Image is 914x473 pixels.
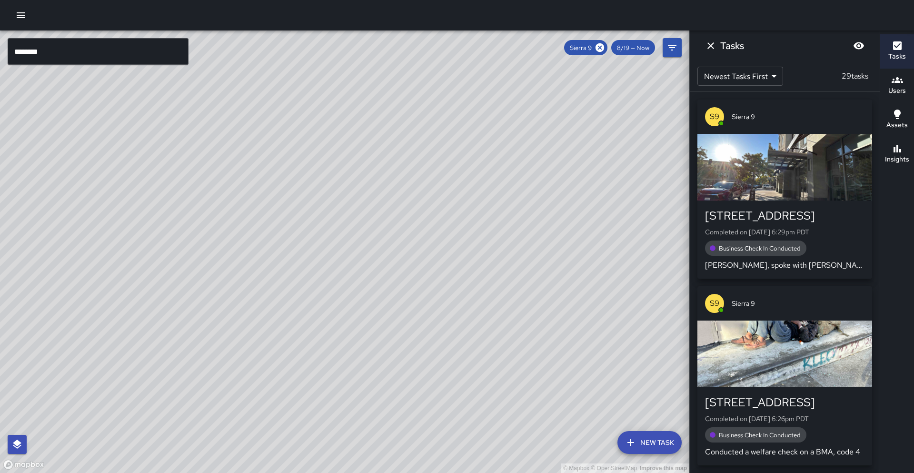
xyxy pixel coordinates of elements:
[663,38,682,57] button: Filters
[880,34,914,69] button: Tasks
[617,431,682,454] button: New Task
[880,69,914,103] button: Users
[611,44,655,52] span: 8/19 — Now
[849,36,868,55] button: Blur
[697,100,872,279] button: S9Sierra 9[STREET_ADDRESS]Completed on [DATE] 6:29pm PDTBusiness Check In Conducted[PERSON_NAME],...
[888,86,906,96] h6: Users
[564,44,597,52] span: Sierra 9
[880,137,914,171] button: Insights
[697,67,783,86] div: Newest Tasks First
[713,244,806,252] span: Business Check In Conducted
[697,286,872,465] button: S9Sierra 9[STREET_ADDRESS]Completed on [DATE] 6:26pm PDTBusiness Check In ConductedConducted a we...
[705,414,864,423] p: Completed on [DATE] 6:26pm PDT
[564,40,607,55] div: Sierra 9
[705,395,864,410] div: [STREET_ADDRESS]
[888,51,906,62] h6: Tasks
[880,103,914,137] button: Assets
[705,208,864,223] div: [STREET_ADDRESS]
[838,70,872,82] p: 29 tasks
[732,112,864,121] span: Sierra 9
[713,431,806,439] span: Business Check In Conducted
[885,154,909,165] h6: Insights
[705,446,864,458] p: Conducted a welfare check on a BMA, code 4
[705,227,864,237] p: Completed on [DATE] 6:29pm PDT
[710,111,719,122] p: S9
[886,120,908,131] h6: Assets
[720,38,744,53] h6: Tasks
[710,298,719,309] p: S9
[732,299,864,308] span: Sierra 9
[705,260,864,271] p: [PERSON_NAME], spoke with [PERSON_NAME], code 4
[701,36,720,55] button: Dismiss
